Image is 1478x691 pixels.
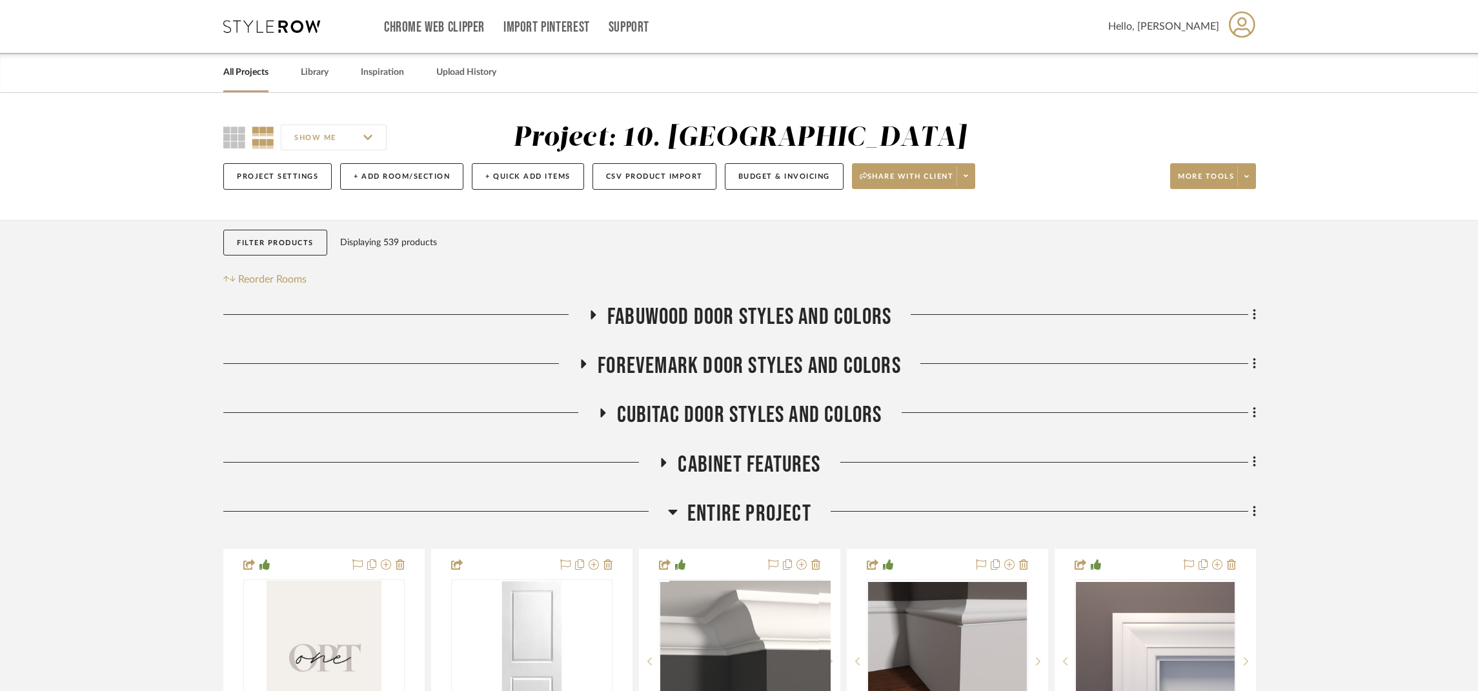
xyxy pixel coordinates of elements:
button: + Add Room/Section [340,163,463,190]
button: Reorder Rooms [223,272,307,287]
button: CSV Product Import [592,163,716,190]
span: More tools [1178,172,1234,191]
span: Share with client [860,172,954,191]
a: Chrome Web Clipper [384,22,485,33]
a: Import Pinterest [503,22,590,33]
button: Project Settings [223,163,332,190]
div: Displaying 539 products [340,230,437,255]
button: Filter Products [223,230,327,256]
a: Upload History [436,64,496,81]
a: Inspiration [361,64,404,81]
button: + Quick Add Items [472,163,584,190]
div: Project: 10. [GEOGRAPHIC_DATA] [513,125,967,152]
span: Reorder Rooms [238,272,307,287]
a: Library [301,64,329,81]
a: All Projects [223,64,268,81]
span: FOREVEMARK DOOR STYLES AND COLORS [598,352,901,380]
span: Entire Project [687,500,811,528]
span: CUBITAC DOOR STYLES AND COLORS [617,401,882,429]
span: Cabinet Features [678,451,820,479]
button: Budget & Invoicing [725,163,844,190]
a: Support [609,22,649,33]
span: FABUWOOD DOOR STYLES AND COLORS [607,303,891,331]
button: More tools [1170,163,1256,189]
span: Hello, [PERSON_NAME] [1108,19,1219,34]
button: Share with client [852,163,976,189]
